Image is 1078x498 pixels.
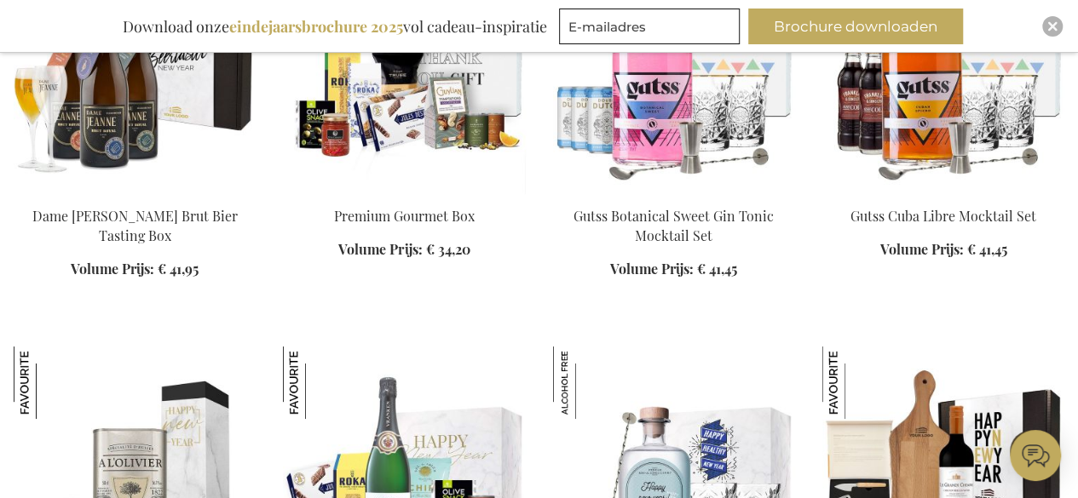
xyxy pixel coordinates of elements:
[158,260,199,278] span: € 41,95
[879,240,963,258] span: Volume Prijs:
[822,186,1064,202] a: Gutss Cuba Libre Mocktail Set Gutss Cuba Libre Mocktail Set
[425,240,470,258] span: € 34,20
[822,346,895,419] img: Cheese & Wine Lovers Box
[966,240,1006,258] span: € 41,45
[850,207,1036,225] a: Gutss Cuba Libre Mocktail Set
[879,240,1006,260] a: Volume Prijs: € 41,45
[14,346,86,419] img: Culinaire Olijfolie & Zout Set
[559,9,740,44] input: E-mailadres
[32,207,238,244] a: Dame [PERSON_NAME] Brut Bier Tasting Box
[283,186,525,202] a: Premium Gourmet Box
[559,9,745,49] form: marketing offers and promotions
[71,260,199,279] a: Volume Prijs: € 41,95
[71,260,154,278] span: Volume Prijs:
[697,260,737,278] span: € 41,45
[553,346,625,419] img: Gepersonaliseerde Alcoholvrije Gin Essenstials Set
[338,240,422,258] span: Volume Prijs:
[115,9,555,44] div: Download onze vol cadeau-inspiratie
[283,346,355,419] img: Vranken Champagne Apéro Party Box
[1010,430,1061,481] iframe: belco-activator-frame
[748,9,963,44] button: Brochure downloaden
[1042,16,1063,37] div: Close
[334,207,475,225] a: Premium Gourmet Box
[338,240,470,260] a: Volume Prijs: € 34,20
[610,260,737,279] a: Volume Prijs: € 41,45
[1047,21,1058,31] img: Close
[610,260,694,278] span: Volume Prijs:
[553,186,795,202] a: Gutss Botanical Sweet Gin Tonic Mocktail Set Gutss Botanical Sweet Gin Tonic Mocktail Set
[574,207,774,244] a: Gutss Botanical Sweet Gin Tonic Mocktail Set
[14,186,256,202] a: Dame Jeanne Royal Champagne Beer Tasting Box
[229,16,403,37] b: eindejaarsbrochure 2025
